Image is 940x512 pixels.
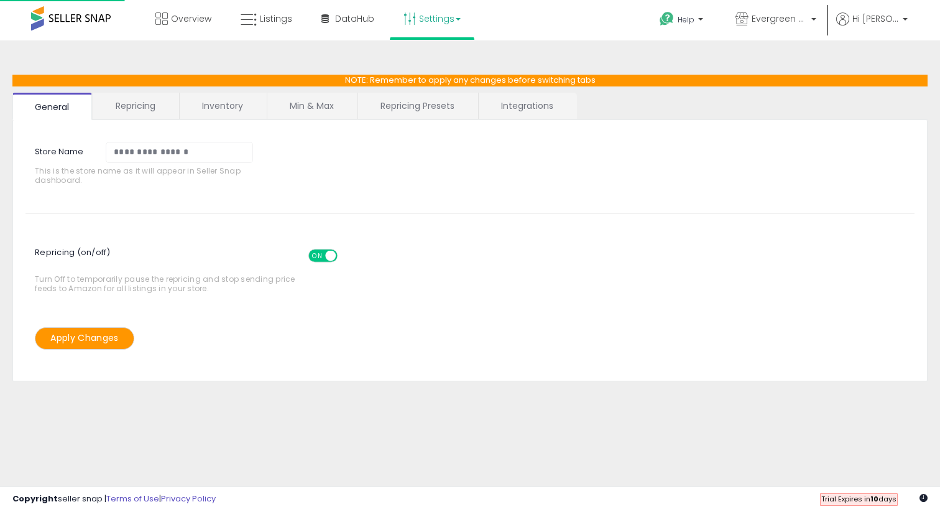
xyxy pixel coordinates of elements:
span: Listings [260,12,292,25]
span: Overview [171,12,211,25]
b: 10 [870,494,878,504]
label: Store Name [25,142,96,158]
span: DataHub [335,12,374,25]
a: Inventory [180,93,265,119]
span: OFF [336,250,356,261]
a: Hi [PERSON_NAME] [836,12,908,40]
a: Min & Max [267,93,356,119]
span: Evergreen Titans [752,12,808,25]
span: ON [310,250,325,261]
a: Terms of Use [106,493,159,505]
span: This is the store name as it will appear in Seller Snap dashboard. [35,166,260,185]
span: Hi [PERSON_NAME] [852,12,899,25]
a: Help [650,2,716,40]
strong: Copyright [12,493,58,505]
i: Get Help [659,11,675,27]
div: seller snap | | [12,493,216,505]
span: Turn Off to temporarily pause the repricing and stop sending price feeds to Amazon for all listin... [35,243,302,294]
button: Apply Changes [35,327,134,349]
span: Help [678,14,694,25]
a: Repricing Presets [358,93,477,119]
a: Privacy Policy [161,493,216,505]
a: General [12,93,92,120]
span: Trial Expires in days [821,494,896,504]
a: Integrations [479,93,576,119]
span: Repricing (on/off) [35,240,349,274]
p: NOTE: Remember to apply any changes before switching tabs [12,75,928,86]
a: Repricing [93,93,178,119]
